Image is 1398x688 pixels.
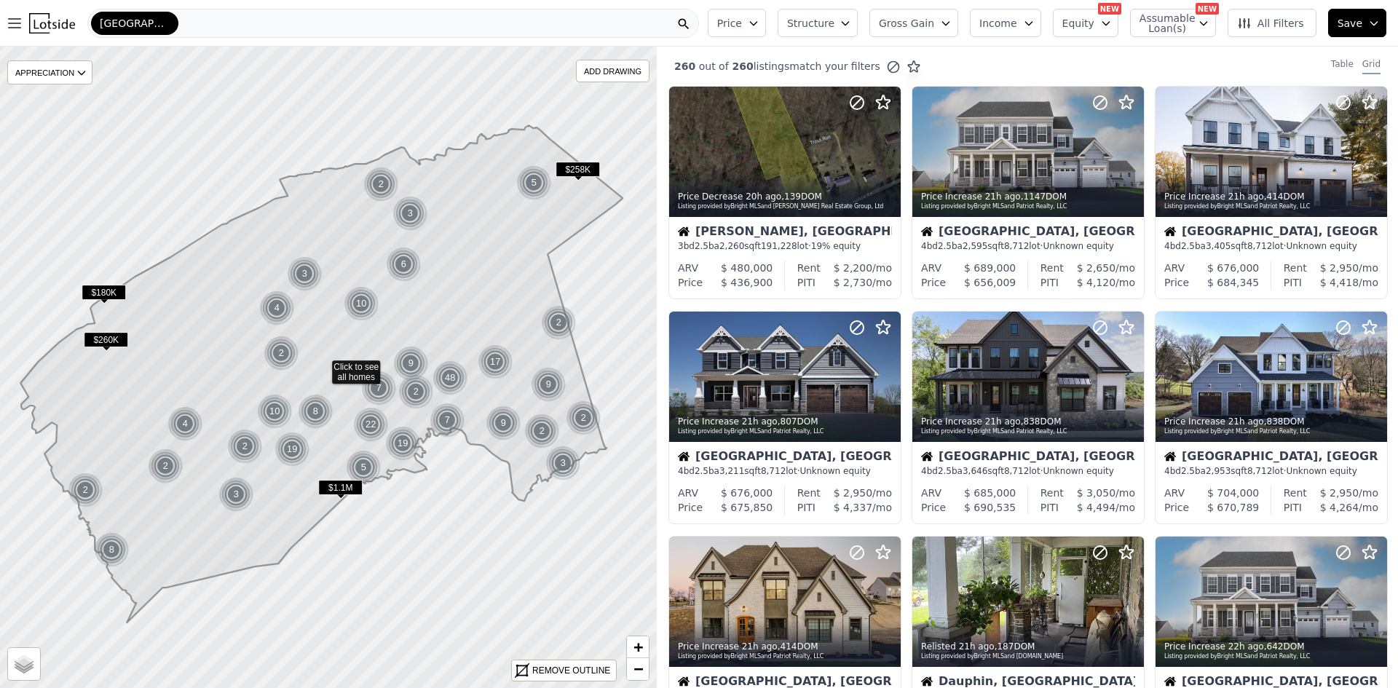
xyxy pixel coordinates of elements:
div: PITI [1284,275,1302,290]
div: 3 [392,196,427,231]
span: Structure [787,16,834,31]
span: 8,712 [1247,241,1272,251]
div: REMOVE OUTLINE [532,664,610,677]
span: 2,953 [1206,466,1231,476]
div: 5 [516,165,551,200]
span: 3,646 [963,466,987,476]
div: Listing provided by Bright MLS and [PERSON_NAME] Real Estate Group, Ltd [678,202,893,211]
span: $ 4,337 [834,502,872,513]
img: g1.png [363,167,399,202]
div: 10 [344,286,379,321]
time: 2025-09-16 18:17 [985,416,1021,427]
div: 3 [287,256,322,291]
img: House [1164,676,1176,687]
time: 2025-09-16 18:17 [1228,416,1264,427]
button: Assumable Loan(s) [1130,9,1216,37]
div: Price [1164,500,1189,515]
div: 4 bd 2.5 ba sqft lot · Unknown equity [921,240,1135,252]
span: $ 684,345 [1207,277,1259,288]
div: ADD DRAWING [577,60,649,82]
div: 4 bd 2.5 ba sqft lot · Unknown equity [1164,240,1378,252]
img: g1.png [148,448,183,483]
div: Price Increase , 414 DOM [1164,191,1380,202]
span: 8,712 [1247,466,1272,476]
img: Lotside [29,13,75,33]
span: $ 2,950 [1320,262,1359,274]
a: Price Increase 21h ago,1147DOMListing provided byBright MLSand Patriot Realty, LLCHouse[GEOGRAPHI... [912,86,1143,299]
div: Rent [797,261,821,275]
div: PITI [797,275,815,290]
div: 10 [257,394,292,429]
div: Listing provided by Bright MLS and Patriot Realty, LLC [678,427,893,436]
div: Rent [1284,261,1307,275]
span: $180K [82,285,126,300]
span: $ 2,200 [834,262,872,274]
span: $ 656,009 [964,277,1016,288]
img: g1.png [344,286,379,321]
img: House [678,451,690,462]
div: /mo [815,275,892,290]
div: 19 [275,432,309,467]
span: Gross Gain [879,16,934,31]
div: 2 [363,167,398,202]
img: g1.png [167,406,203,441]
div: [GEOGRAPHIC_DATA], [GEOGRAPHIC_DATA] [1164,451,1378,465]
div: 6 [386,247,421,282]
span: $258K [556,162,600,177]
div: PITI [797,500,815,515]
div: Listing provided by Bright MLS and Patriot Realty, LLC [921,202,1137,211]
img: g1.png [486,406,521,440]
div: 4 bd 2.5 ba sqft lot · Unknown equity [921,465,1135,477]
img: g1.png [386,247,422,282]
span: $ 4,264 [1320,502,1359,513]
div: Price [678,275,703,290]
div: Listing provided by Bright MLS and Patriot Realty, LLC [1164,202,1380,211]
span: $ 704,000 [1207,487,1259,499]
span: $ 2,730 [834,277,872,288]
div: [GEOGRAPHIC_DATA], [GEOGRAPHIC_DATA] [921,451,1135,465]
img: g1.png [541,305,577,340]
div: ARV [921,486,941,500]
span: All Filters [1237,16,1304,31]
div: 4 [259,290,294,325]
span: $ 2,650 [1077,262,1115,274]
span: $ 3,050 [1077,487,1115,499]
button: Structure [778,9,858,37]
div: [GEOGRAPHIC_DATA], [GEOGRAPHIC_DATA] [1164,226,1378,240]
div: Price Increase , 838 DOM [921,416,1137,427]
span: $ 690,535 [964,502,1016,513]
img: g1.png [393,346,429,381]
div: 9 [393,346,428,381]
img: g1.png [398,374,434,409]
div: ARV [1164,486,1185,500]
div: 8 [298,394,333,429]
div: 3 [545,446,580,481]
span: $ 670,789 [1207,502,1259,513]
div: 2 [524,414,559,448]
div: Rent [1284,486,1307,500]
div: 9 [531,367,566,402]
span: $ 676,000 [1207,262,1259,274]
div: 4 bd 2.5 ba sqft lot · Unknown equity [1164,465,1378,477]
time: 2025-09-16 17:17 [1228,641,1264,652]
span: 8,712 [1004,466,1029,476]
div: 3 bd 2.5 ba sqft lot · 19% equity [678,240,892,252]
img: g1.png [346,450,382,485]
a: Price Decrease 20h ago,139DOMListing provided byBright MLSand [PERSON_NAME] Real Estate Group, Lt... [668,86,900,299]
div: $258K [556,162,600,183]
a: Layers [8,648,40,680]
img: g1.png [433,360,468,395]
button: Save [1328,9,1386,37]
div: Price [678,500,703,515]
img: House [921,676,933,687]
span: Price [717,16,742,31]
div: 2 [227,429,262,464]
time: 2025-09-16 19:17 [746,191,781,202]
img: House [1164,451,1176,462]
div: Price Increase , 838 DOM [1164,416,1380,427]
div: 2 [566,400,601,435]
div: Price Increase , 642 DOM [1164,641,1380,652]
span: 3,405 [1206,241,1231,251]
time: 2025-09-16 18:17 [985,191,1021,202]
button: Equity [1053,9,1118,37]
